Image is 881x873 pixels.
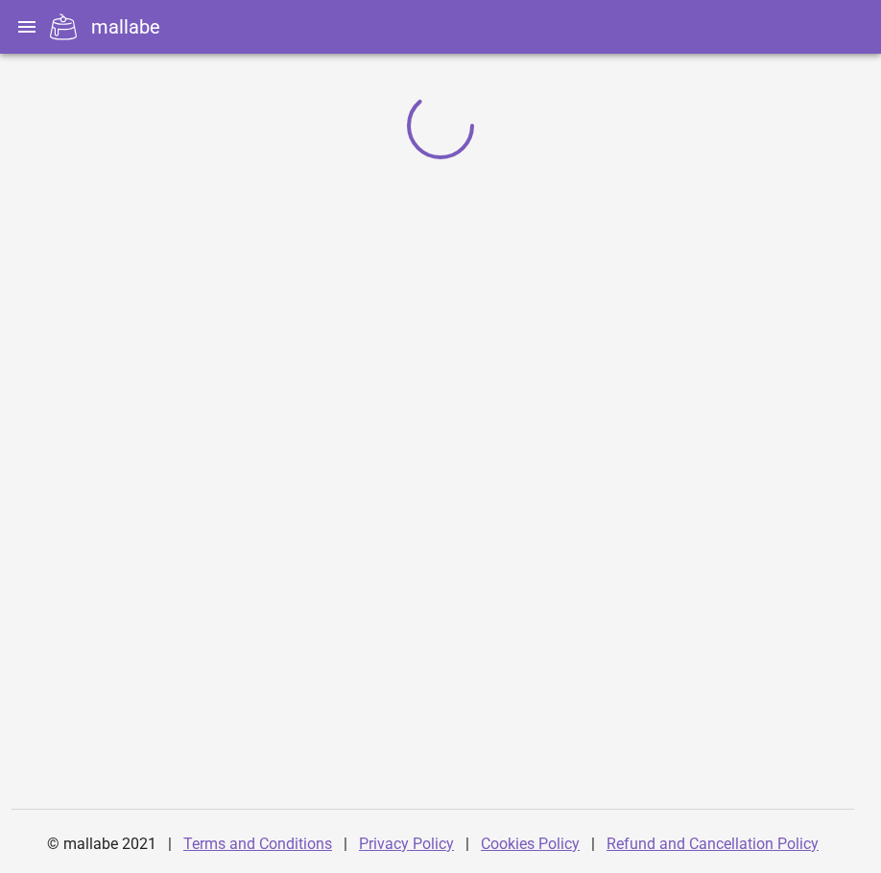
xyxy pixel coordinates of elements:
div: mallabe [91,12,160,41]
a: Terms and Conditions [183,835,332,853]
div: | [465,821,469,867]
a: Cookies Policy [481,835,580,853]
a: Refund and Cancellation Policy [607,835,819,853]
div: | [168,821,172,867]
a: Privacy Policy [359,835,454,853]
div: © mallabe 2021 [36,821,168,867]
div: | [591,821,595,867]
div: | [344,821,347,867]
